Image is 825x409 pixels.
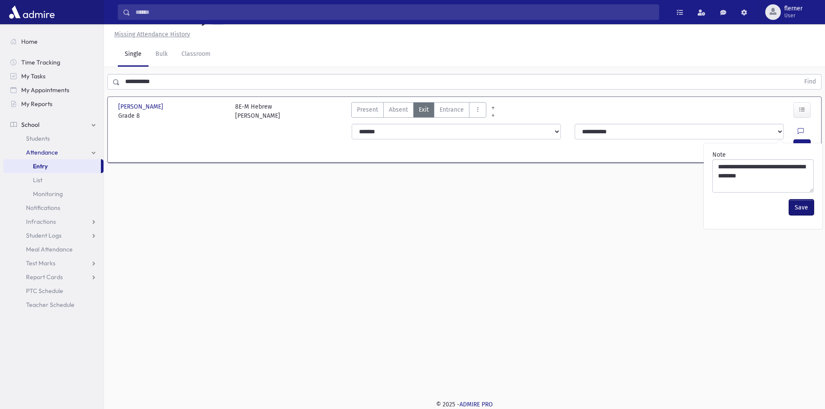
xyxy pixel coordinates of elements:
[3,229,104,242] a: Student Logs
[26,259,55,267] span: Test Marks
[3,69,104,83] a: My Tasks
[3,132,104,145] a: Students
[21,100,52,108] span: My Reports
[3,242,104,256] a: Meal Attendance
[3,118,104,132] a: School
[784,5,802,12] span: flerner
[26,245,73,253] span: Meal Attendance
[21,121,39,129] span: School
[33,162,48,170] span: Entry
[3,201,104,215] a: Notifications
[3,270,104,284] a: Report Cards
[33,190,63,198] span: Monitoring
[440,105,464,114] span: Entrance
[118,111,226,120] span: Grade 8
[118,42,149,67] a: Single
[33,176,42,184] span: List
[175,42,217,67] a: Classroom
[3,298,104,312] a: Teacher Schedule
[419,105,429,114] span: Exit
[26,287,63,295] span: PTC Schedule
[789,200,814,215] button: Save
[784,12,802,19] span: User
[21,38,38,45] span: Home
[26,232,61,239] span: Student Logs
[3,35,104,48] a: Home
[357,105,378,114] span: Present
[3,187,104,201] a: Monitoring
[111,31,190,38] a: Missing Attendance History
[130,4,659,20] input: Search
[3,173,104,187] a: List
[26,273,63,281] span: Report Cards
[3,97,104,111] a: My Reports
[3,145,104,159] a: Attendance
[26,135,50,142] span: Students
[118,102,165,111] span: [PERSON_NAME]
[3,256,104,270] a: Test Marks
[7,3,57,21] img: AdmirePro
[114,31,190,38] u: Missing Attendance History
[21,72,45,80] span: My Tasks
[799,74,821,89] button: Find
[3,284,104,298] a: PTC Schedule
[21,86,69,94] span: My Appointments
[351,102,486,120] div: AttTypes
[118,400,811,409] div: © 2025 -
[26,301,74,309] span: Teacher Schedule
[712,150,726,159] label: Note
[26,218,56,225] span: Infractions
[3,83,104,97] a: My Appointments
[3,55,104,69] a: Time Tracking
[26,148,58,156] span: Attendance
[26,204,60,212] span: Notifications
[235,102,280,120] div: 8E-M Hebrew [PERSON_NAME]
[3,215,104,229] a: Infractions
[3,159,101,173] a: Entry
[389,105,408,114] span: Absent
[149,42,175,67] a: Bulk
[21,58,60,66] span: Time Tracking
